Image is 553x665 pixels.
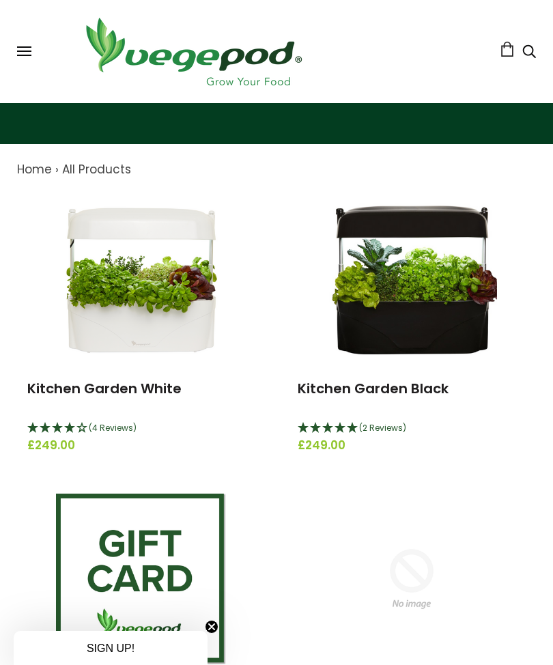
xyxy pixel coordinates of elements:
img: Vegepod [74,14,313,89]
img: Kitchen Garden White [56,193,227,363]
h1: All Products [17,76,536,107]
a: Kitchen Garden Black [298,379,449,398]
div: 5 Stars - 2 Reviews [298,420,526,438]
div: SIGN UP!Close teaser [14,631,208,665]
span: SIGN UP! [87,642,134,654]
a: Kitchen Garden White [27,379,182,398]
span: › [55,161,59,178]
a: Search [522,46,536,60]
div: 4 Stars - 4 Reviews [27,420,255,438]
a: Home [17,161,52,178]
img: Gift Card [56,494,227,664]
nav: breadcrumbs [17,161,536,179]
span: (2 Reviews) [359,422,406,434]
span: £249.00 [27,437,255,455]
button: Close teaser [205,620,218,634]
span: £249.00 [298,437,526,455]
span: (4 Reviews) [89,422,137,434]
img: Kitchen Garden Black [326,193,497,363]
a: All Products [62,161,131,178]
